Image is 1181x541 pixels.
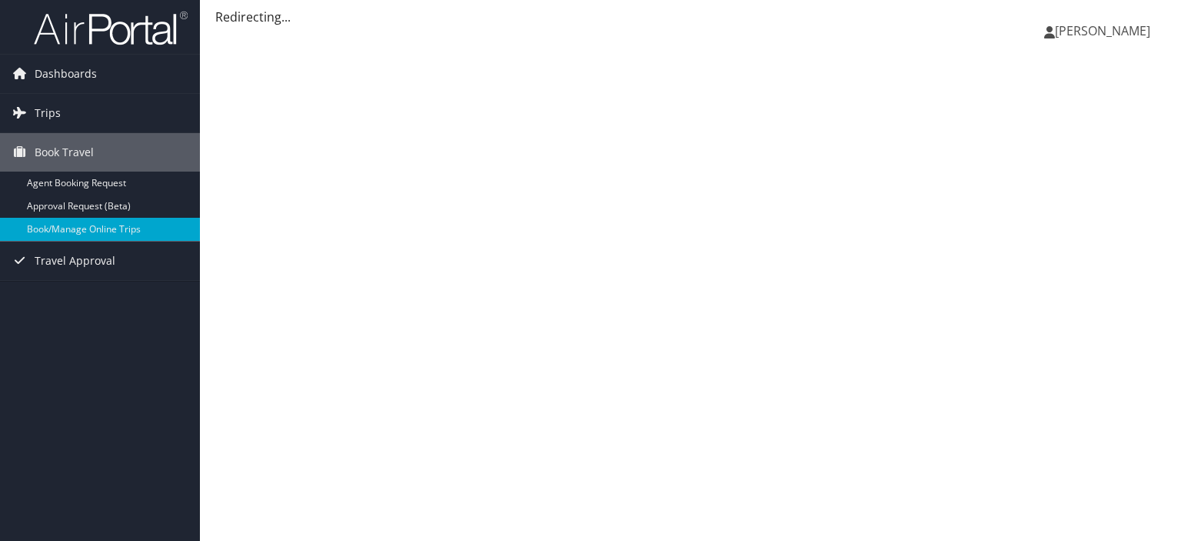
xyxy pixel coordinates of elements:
[35,133,94,172] span: Book Travel
[1055,22,1150,39] span: [PERSON_NAME]
[35,94,61,132] span: Trips
[35,55,97,93] span: Dashboards
[1044,8,1166,54] a: [PERSON_NAME]
[34,10,188,46] img: airportal-logo.png
[35,242,115,280] span: Travel Approval
[215,8,1166,26] div: Redirecting...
